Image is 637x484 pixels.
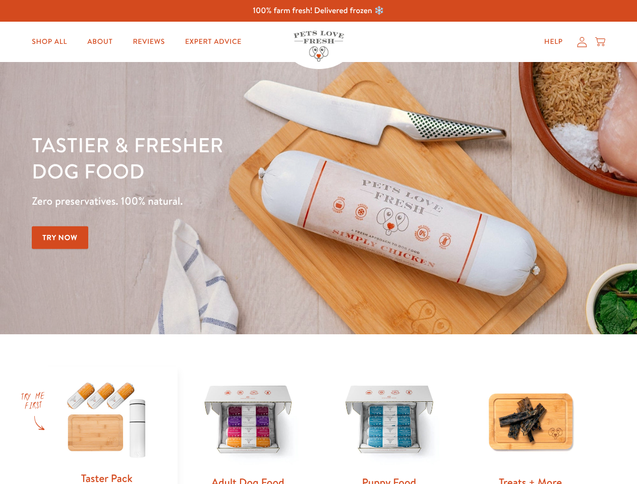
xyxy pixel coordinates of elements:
img: Pets Love Fresh [294,31,344,62]
h1: Tastier & fresher dog food [32,132,414,184]
a: About [79,32,121,52]
a: Reviews [125,32,172,52]
a: Try Now [32,226,88,249]
p: Zero preservatives. 100% natural. [32,192,414,210]
a: Expert Advice [177,32,250,52]
a: Shop All [24,32,75,52]
a: Help [536,32,571,52]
